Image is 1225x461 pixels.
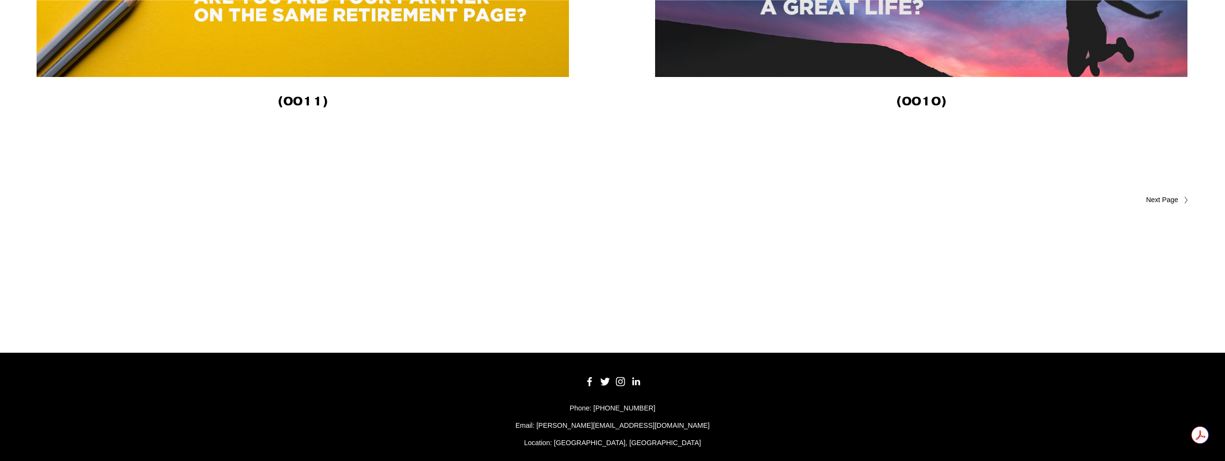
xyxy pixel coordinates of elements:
[585,377,594,386] a: Facebook
[155,403,1070,414] p: Phone: [PHONE_NUMBER]
[616,377,625,386] a: Instagram
[631,377,641,386] a: LinkedIn
[278,93,329,109] strong: (0011)
[155,420,1070,431] p: Email: [PERSON_NAME][EMAIL_ADDRESS][DOMAIN_NAME]
[600,377,610,386] a: Twitter
[155,437,1070,448] p: Location: [GEOGRAPHIC_DATA], [GEOGRAPHIC_DATA]
[896,93,947,109] strong: (0010)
